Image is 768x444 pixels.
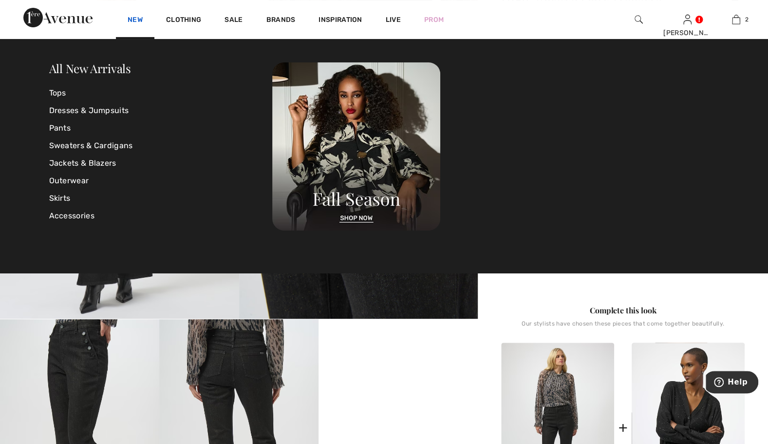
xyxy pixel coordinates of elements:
a: Tops [49,84,273,102]
a: Sign In [683,15,692,24]
a: All New Arrivals [49,60,131,76]
span: Inspiration [318,16,362,26]
div: + [618,417,627,439]
span: 2 [745,15,749,24]
a: 2 [712,14,760,25]
a: New [128,16,143,26]
a: Skirts [49,190,273,207]
iframe: Opens a widget where you can find more information [706,371,758,395]
div: Complete this look [501,305,745,316]
a: Outerwear [49,172,273,190]
a: Clothing [166,16,201,26]
a: Pants [49,119,273,137]
img: search the website [635,14,643,25]
img: My Info [683,14,692,25]
a: Live [386,15,401,25]
a: Sweaters & Cardigans [49,137,273,154]
a: Accessories [49,207,273,225]
a: Dresses & Jumpsuits [49,102,273,119]
a: Sale [225,16,243,26]
img: My Bag [732,14,740,25]
img: 1ère Avenue [23,8,93,27]
div: [PERSON_NAME] [663,28,711,38]
a: Brands [266,16,296,26]
div: Our stylists have chosen these pieces that come together beautifully. [501,320,745,335]
video: Your browser does not support the video tag. [318,319,478,399]
a: Jackets & Blazers [49,154,273,172]
a: Prom [424,15,444,25]
img: 250825120107_a8d8ca038cac6.jpg [272,62,440,231]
